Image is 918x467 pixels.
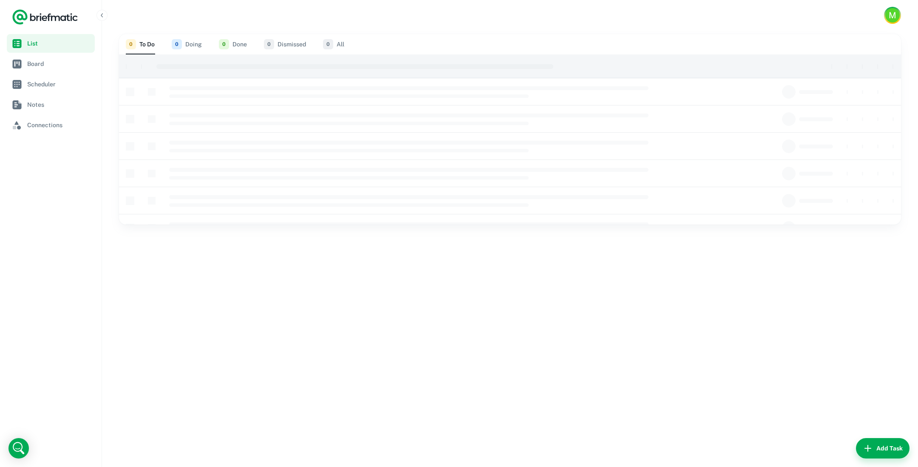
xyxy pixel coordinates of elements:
a: Connections [7,116,95,134]
a: Scheduler [7,75,95,94]
button: Dismissed [264,34,306,54]
button: All [323,34,344,54]
button: Account button [884,7,901,24]
span: Scheduler [27,80,91,89]
a: Board [7,54,95,73]
span: 0 [126,39,136,49]
div: M [885,8,900,23]
span: Board [27,59,91,68]
a: Logo [12,9,78,26]
span: List [27,39,91,48]
span: Connections [27,120,91,130]
span: 0 [172,39,182,49]
span: 0 [323,39,333,49]
a: Notes [7,95,95,114]
span: 0 [219,39,229,49]
button: Doing [172,34,202,54]
div: Open Intercom Messenger [8,438,29,458]
span: Notes [27,100,91,109]
a: List [7,34,95,53]
span: 0 [264,39,274,49]
button: Done [219,34,247,54]
button: Add Task [856,438,909,458]
button: To Do [126,34,155,54]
